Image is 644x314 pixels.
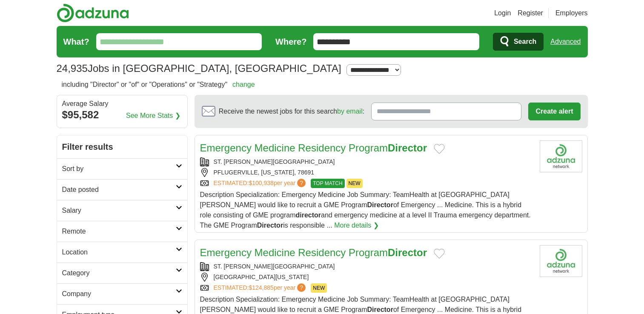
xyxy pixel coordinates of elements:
[434,144,445,154] button: Add to favorite jobs
[57,158,187,179] a: Sort by
[232,81,255,88] a: change
[62,268,176,278] h2: Category
[334,220,379,231] a: More details ❯
[388,142,427,154] strong: Director
[57,179,187,200] a: Date posted
[62,80,255,90] h2: including "Director" or "of" or "Operations" or "Strategy"
[297,179,306,187] span: ?
[493,33,544,51] button: Search
[57,135,187,158] h2: Filter results
[200,247,427,258] a: Emergency Medicine Residency ProgramDirector
[257,222,283,229] strong: Director
[434,248,445,259] button: Add to favorite jobs
[555,8,588,18] a: Employers
[367,201,393,208] strong: Director
[295,211,321,219] strong: director
[275,35,306,48] label: Where?
[219,106,364,117] span: Receive the newest jobs for this search :
[63,35,89,48] label: What?
[62,185,176,195] h2: Date posted
[367,306,393,313] strong: Director
[249,180,273,186] span: $100,938
[214,283,308,293] a: ESTIMATED:$124,885per year?
[62,206,176,216] h2: Salary
[62,226,176,237] h2: Remote
[57,242,187,263] a: Location
[57,200,187,221] a: Salary
[200,168,533,177] div: PFLUGERVILLE, [US_STATE], 78691
[57,221,187,242] a: Remote
[388,247,427,258] strong: Director
[311,283,327,293] span: NEW
[200,273,533,282] div: [GEOGRAPHIC_DATA][US_STATE]
[200,157,533,166] div: ST. [PERSON_NAME][GEOGRAPHIC_DATA]
[57,63,341,74] h1: Jobs in [GEOGRAPHIC_DATA], [GEOGRAPHIC_DATA]
[200,142,427,154] a: Emergency Medicine Residency ProgramDirector
[57,263,187,283] a: Category
[528,103,580,120] button: Create alert
[540,245,582,277] img: Company logo
[214,179,308,188] a: ESTIMATED:$100,938per year?
[62,107,182,123] div: $95,582
[249,284,273,291] span: $124,885
[514,33,536,50] span: Search
[57,61,88,76] span: 24,935
[62,247,176,257] h2: Location
[550,33,581,50] a: Advanced
[346,179,363,188] span: NEW
[62,164,176,174] h2: Sort by
[494,8,511,18] a: Login
[200,262,533,271] div: ST. [PERSON_NAME][GEOGRAPHIC_DATA]
[126,111,180,121] a: See More Stats ❯
[62,100,182,107] div: Average Salary
[57,283,187,304] a: Company
[337,108,363,115] a: by email
[62,289,176,299] h2: Company
[518,8,543,18] a: Register
[311,179,344,188] span: TOP MATCH
[297,283,306,292] span: ?
[540,140,582,172] img: Company logo
[57,3,129,23] img: Adzuna logo
[200,191,531,229] span: Description Specialization: Emergency Medicine Job Summary: TeamHealth at [GEOGRAPHIC_DATA][PERSO...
